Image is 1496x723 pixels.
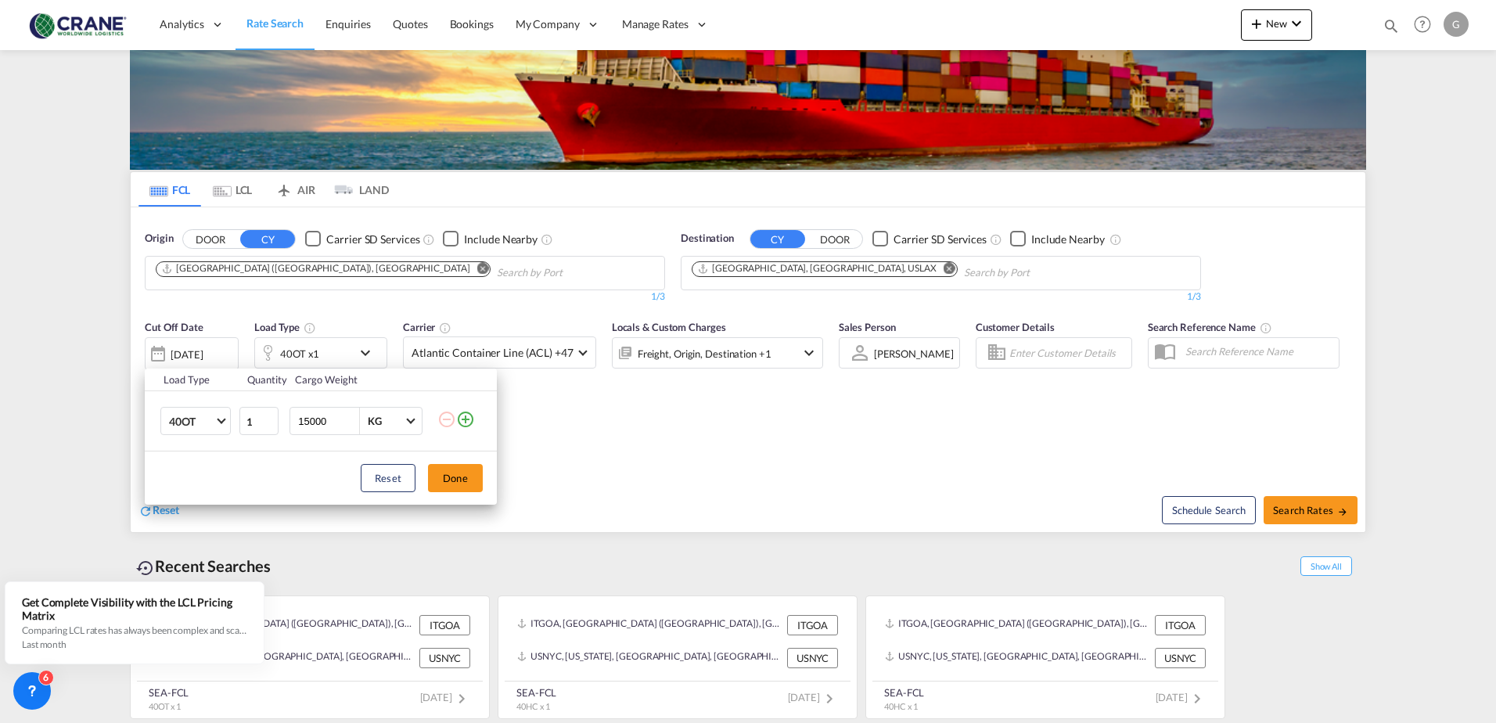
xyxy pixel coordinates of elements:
[160,407,231,435] md-select: Choose: 40OT
[368,415,382,427] div: KG
[456,410,475,429] md-icon: icon-plus-circle-outline
[169,414,214,430] span: 40OT
[238,369,286,391] th: Quantity
[437,410,456,429] md-icon: icon-minus-circle-outline
[297,408,359,434] input: Enter Weight
[239,407,279,435] input: Qty
[361,464,415,492] button: Reset
[295,372,428,387] div: Cargo Weight
[145,369,238,391] th: Load Type
[428,464,483,492] button: Done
